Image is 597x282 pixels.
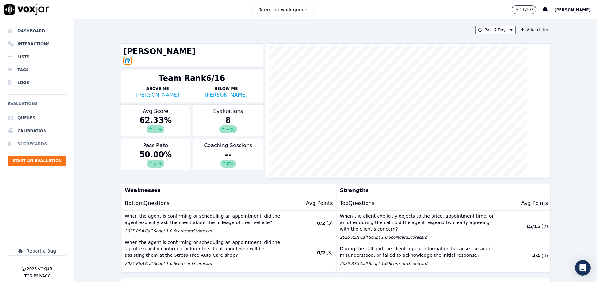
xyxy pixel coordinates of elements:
[122,210,336,236] button: When the agent is confirming or scheduling an appointment, did the agent explicitly ask the clien...
[337,210,551,243] button: When the client explicitly objects to the price, appointment time, or an offer during the call, d...
[125,200,170,207] p: Bottom Questions
[192,86,260,91] p: Below Me
[337,184,548,197] p: Strengths
[326,249,333,256] p: ( 3 )
[317,249,325,256] p: 0 / 2
[512,5,536,14] button: 11,207
[4,4,50,15] img: voxjar logo
[306,200,333,207] p: Avg Points
[520,7,533,12] p: 11,207
[8,25,66,38] a: Dashboard
[554,6,597,14] button: [PERSON_NAME]
[123,46,260,57] h1: [PERSON_NAME]
[8,125,66,137] a: Calibration
[541,223,548,230] p: ( 2 )
[196,115,260,133] div: 8
[253,4,313,16] button: 0items in work queue
[34,273,50,278] button: Privacy
[340,245,496,258] p: During the call, did the client repeat information because the agent misunderstood, or failed to ...
[196,149,260,168] div: --
[220,160,236,168] div: 0%
[554,8,591,12] span: [PERSON_NAME]
[123,57,132,65] img: RINGCENTRAL_OFFICE_icon
[340,235,496,240] p: 2025 RSA Call Script 1.0 Scorecard Scorecard
[125,228,281,233] p: 2025 RSA Call Script 1.0 Scorecard Scorecard
[326,220,333,226] p: ( 3 )
[123,149,188,168] div: 50.00 %
[575,260,591,276] div: Open Intercom Messenger
[193,104,263,136] div: Evaluations
[122,184,333,197] p: Weaknesses
[8,38,66,50] a: Interactions
[518,26,551,34] button: Add a filter
[121,104,191,136] div: Avg Score
[24,273,32,278] button: TOS
[340,261,496,266] p: 2025 RSA Call Script 1.0 Scorecard Scorecard
[159,73,225,83] div: Team Rank 6/16
[122,236,336,269] button: When the agent is confirming or scheduling an appointment, did the agent explicitly confirm or in...
[205,92,248,98] a: [PERSON_NAME]
[521,200,548,207] p: Avg Points
[123,115,188,133] div: 62.33 %
[123,86,192,91] p: Above Me
[147,125,164,133] div: ∞ %
[475,26,516,34] button: Past 7 Days
[8,63,66,76] a: Tags
[337,243,551,269] button: During the call, did the client repeat information because the agent misunderstood, or failed to ...
[340,200,375,207] p: Top Questions
[526,223,540,230] p: 15 / 15
[27,266,52,272] p: 2025 Voxjar
[8,100,66,112] h6: Evaluations
[8,246,66,256] button: Report a Bug
[147,160,164,168] div: ∞ %
[8,50,66,63] a: Lists
[512,5,543,14] button: 11,207
[8,156,66,166] button: Start an Evaluation
[8,112,66,125] a: Queues
[193,139,263,170] div: Coaching Sessions
[541,253,548,259] p: ( 4 )
[125,213,281,226] p: When the agent is confirming or scheduling an appointment, did the agent explicitly ask the clien...
[317,220,325,226] p: 0 / 2
[125,239,281,258] p: When the agent is confirming or scheduling an appointment, did the agent explicitly confirm or in...
[121,139,191,170] div: Pass Rate
[8,137,66,150] a: Scorecards
[532,253,540,259] p: 4 / 4
[219,125,237,133] div: ∞ %
[125,261,281,266] p: 2025 RSA Call Script 1.0 Scorecard Scorecard
[136,92,179,98] a: [PERSON_NAME]
[340,213,496,232] p: When the client explicitly objects to the price, appointment time, or an offer during the call, d...
[8,76,66,89] a: Logs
